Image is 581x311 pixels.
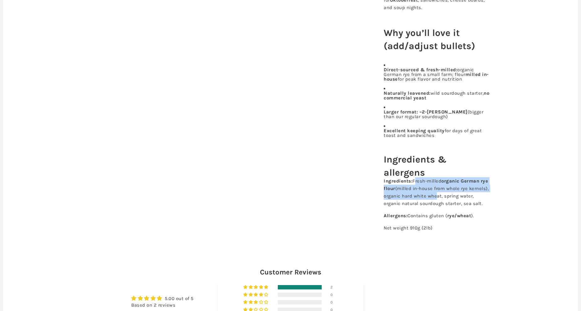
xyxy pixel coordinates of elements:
b: milled in-house [384,72,489,82]
h2: Customer Reviews [108,267,474,277]
div: 2 [330,285,338,289]
p: organic German rye from a small farm; flour for peak flavor and nutrition [384,68,490,82]
b: organic German rye flour [384,178,488,191]
b: Naturally leavened: [384,90,431,96]
p: for days of great toast and sandwiches [384,128,490,138]
div: Based on 2 reviews [131,302,194,308]
b: Direct-sourced & fresh-milled: [384,67,457,73]
span: wild sourdough starter, [431,90,484,96]
b: Allergens: [384,213,407,218]
b: Larger format: [384,109,418,115]
b: Why you’ll love it (add/adjust bullets) [384,27,475,52]
a: 5.00 out of 5 [165,296,194,301]
b: no commercial yeast [384,90,489,101]
b: Ingredients: [384,178,412,184]
b: Excellent keeping quality [384,128,445,133]
p: (bigger than our regular sourdough) [384,110,490,119]
div: Average rating is 5.00 stars [131,295,194,302]
span: Net weight 910g (2lb) [384,225,433,231]
b: ~2-[PERSON_NAME] [419,109,468,115]
div: 100% (2) reviews with 5 star rating [243,285,269,289]
p: Fresh-milled (milled in-house from whole rye kernels), organic hard white wheat, spring water, or... [384,177,490,207]
b: Ingredients & allergens [384,154,447,178]
p: Contains gluten ( ). [384,212,490,219]
b: rye/wheat [447,213,471,218]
